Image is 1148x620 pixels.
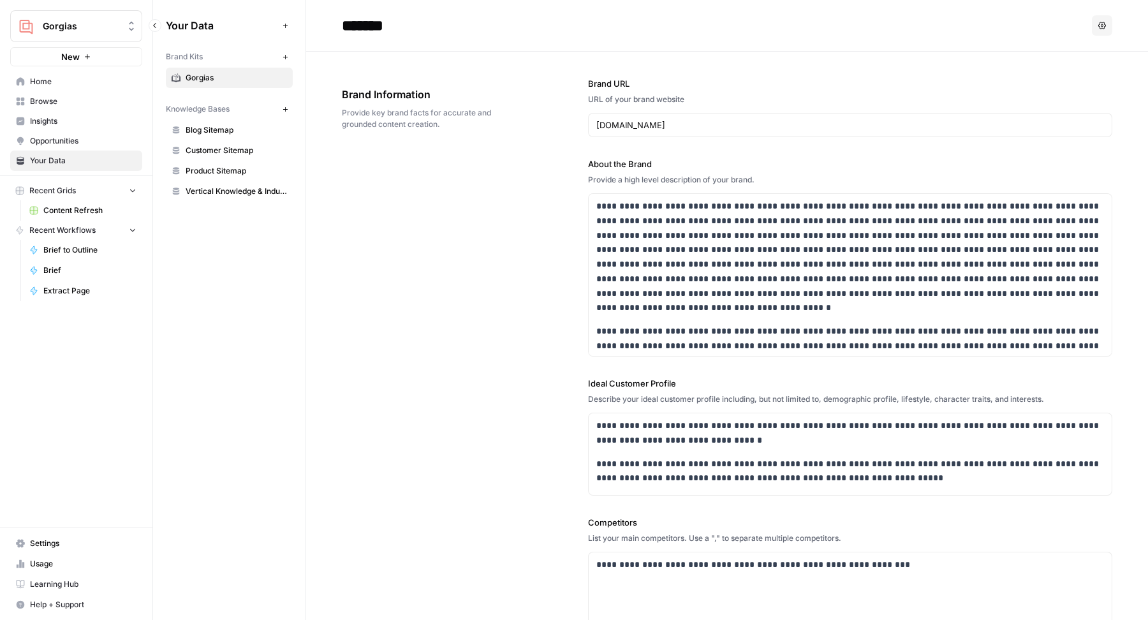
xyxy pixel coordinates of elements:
[30,538,136,549] span: Settings
[43,265,136,276] span: Brief
[166,68,293,88] a: Gorgias
[15,15,38,38] img: Gorgias Logo
[30,135,136,147] span: Opportunities
[43,244,136,256] span: Brief to Outline
[588,394,1112,405] div: Describe your ideal customer profile including, but not limited to, demographic profile, lifestyl...
[166,18,277,33] span: Your Data
[10,111,142,131] a: Insights
[10,533,142,554] a: Settings
[10,131,142,151] a: Opportunities
[24,260,142,281] a: Brief
[10,554,142,574] a: Usage
[10,91,142,112] a: Browse
[24,240,142,260] a: Brief to Outline
[186,124,287,136] span: Blog Sitemap
[588,377,1112,390] label: Ideal Customer Profile
[30,155,136,166] span: Your Data
[186,186,287,197] span: Vertical Knowledge & Industry
[30,76,136,87] span: Home
[588,516,1112,529] label: Competitors
[30,599,136,610] span: Help + Support
[166,120,293,140] a: Blog Sitemap
[29,225,96,236] span: Recent Workflows
[342,107,517,130] span: Provide key brand facts for accurate and grounded content creation.
[10,594,142,615] button: Help + Support
[29,185,76,196] span: Recent Grids
[588,77,1112,90] label: Brand URL
[24,200,142,221] a: Content Refresh
[166,140,293,161] a: Customer Sitemap
[30,115,136,127] span: Insights
[30,96,136,107] span: Browse
[10,181,142,200] button: Recent Grids
[588,158,1112,170] label: About the Brand
[30,579,136,590] span: Learning Hub
[61,50,80,63] span: New
[166,161,293,181] a: Product Sitemap
[588,533,1112,544] div: List your main competitors. Use a "," to separate multiple competitors.
[186,165,287,177] span: Product Sitemap
[342,87,517,102] span: Brand Information
[588,94,1112,105] div: URL of your brand website
[10,574,142,594] a: Learning Hub
[43,20,120,33] span: Gorgias
[24,281,142,301] a: Extract Page
[166,181,293,202] a: Vertical Knowledge & Industry
[166,103,230,115] span: Knowledge Bases
[596,119,1104,131] input: www.sundaysoccer.com
[166,51,203,63] span: Brand Kits
[10,71,142,92] a: Home
[10,221,142,240] button: Recent Workflows
[10,47,142,66] button: New
[30,558,136,570] span: Usage
[588,174,1112,186] div: Provide a high level description of your brand.
[186,145,287,156] span: Customer Sitemap
[10,10,142,42] button: Workspace: Gorgias
[43,285,136,297] span: Extract Page
[10,151,142,171] a: Your Data
[186,72,287,84] span: Gorgias
[43,205,136,216] span: Content Refresh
